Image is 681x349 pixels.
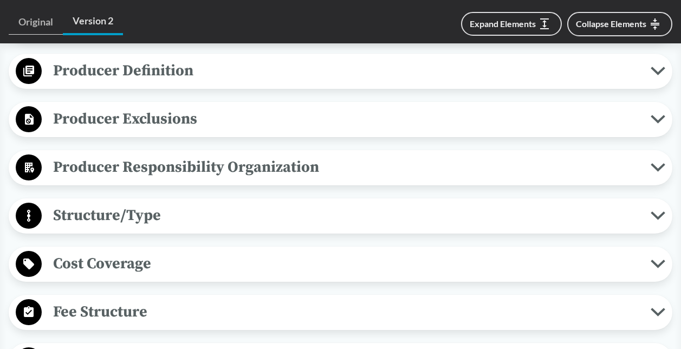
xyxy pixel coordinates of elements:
a: Original [9,10,63,35]
span: Producer Definition [42,59,651,83]
span: Producer Exclusions [42,107,651,131]
button: Producer Responsibility Organization [12,154,669,182]
button: Producer Exclusions [12,106,669,133]
span: Cost Coverage [42,251,651,276]
button: Structure/Type [12,202,669,230]
button: Collapse Elements [567,12,672,36]
button: Fee Structure [12,299,669,326]
span: Producer Responsibility Organization [42,155,651,179]
a: Version 2 [63,9,123,35]
span: Structure/Type [42,203,651,228]
button: Expand Elements [461,12,562,36]
span: Fee Structure [42,300,651,324]
button: Cost Coverage [12,250,669,278]
button: Producer Definition [12,57,669,85]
